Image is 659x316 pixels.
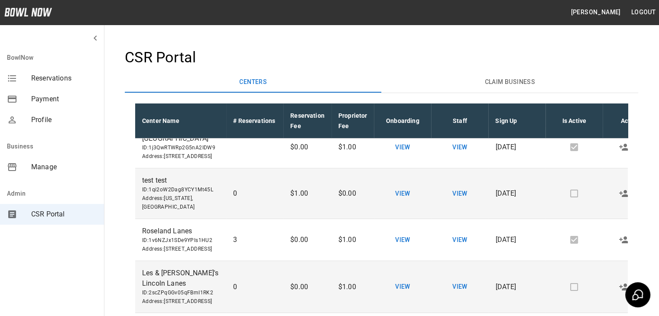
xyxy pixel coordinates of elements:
[233,282,276,292] p: 0
[446,279,474,295] button: View
[125,72,382,93] button: Centers
[495,188,539,199] p: [DATE]
[4,8,52,16] img: logo
[567,4,624,20] button: [PERSON_NAME]
[142,152,219,161] span: Address : [STREET_ADDRESS]
[617,186,631,201] button: Make Admin
[338,142,367,152] p: $1.00
[382,72,639,93] button: Claim Business
[283,103,331,139] th: Reservation Fee
[233,188,276,199] p: 0
[331,103,374,139] th: Proprietor Fee
[142,236,219,245] span: ID: 1v6NZJx1SDe9YPIs1HU2
[389,232,416,248] button: View
[142,144,219,152] span: ID: 1j3QwRTWRp2G5nA2IDW9
[617,280,631,294] button: Make Admin
[135,103,226,139] th: Center Name
[389,279,416,295] button: View
[142,175,219,186] p: test test
[290,142,325,152] p: $0.00
[495,235,539,245] p: [DATE]
[142,194,219,212] span: Address : [US_STATE], [GEOGRAPHIC_DATA]
[142,186,219,194] span: ID: 1qi2oW2Dag8YCY1Mt45L
[125,72,638,93] div: basic tabs example
[142,133,219,144] p: [GEOGRAPHIC_DATA]
[389,186,416,202] button: View
[545,103,603,139] th: Is Active
[431,103,488,139] th: Staff
[125,48,638,67] h4: CSR Portal
[338,188,367,199] p: $0.00
[31,162,97,172] span: Manage
[617,232,631,247] button: Make Admin
[290,235,325,245] p: $0.00
[290,282,325,292] p: $0.00
[446,139,474,155] button: View
[142,297,219,306] span: Address : [STREET_ADDRESS]
[226,103,283,139] th: # Reservations
[31,209,97,219] span: CSR Portal
[617,140,631,155] button: Make Admin
[446,232,474,248] button: View
[446,186,474,202] button: View
[233,235,276,245] p: 3
[31,73,97,84] span: Reservations
[495,142,539,152] p: [DATE]
[142,268,219,289] p: Les & [PERSON_NAME]'s Lincoln Lanes
[142,289,219,297] span: ID: 2scZPqGGv05qFBmI1RK2
[290,188,325,199] p: $1.00
[374,103,431,139] th: Onboarding
[495,282,539,292] p: [DATE]
[488,103,545,139] th: Sign Up
[338,235,367,245] p: $1.00
[31,115,97,125] span: Profile
[389,139,416,155] button: View
[338,282,367,292] p: $1.00
[142,245,219,254] span: Address : [STREET_ADDRESS]
[142,226,219,236] p: Roseland Lanes
[31,94,97,104] span: Payment
[628,4,659,20] button: Logout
